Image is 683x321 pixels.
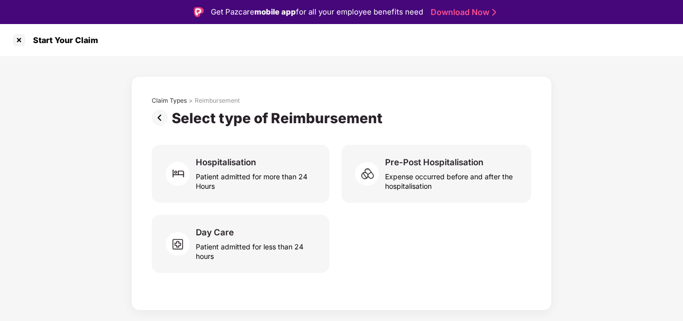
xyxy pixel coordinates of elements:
[254,7,296,17] strong: mobile app
[431,7,493,18] a: Download Now
[196,227,234,238] div: Day Care
[385,157,483,168] div: Pre-Post Hospitalisation
[166,159,196,189] img: svg+xml;base64,PHN2ZyB4bWxucz0iaHR0cDovL3d3dy53My5vcmcvMjAwMC9zdmciIHdpZHRoPSI2MCIgaGVpZ2h0PSI2MC...
[196,157,256,168] div: Hospitalisation
[172,110,387,127] div: Select type of Reimbursement
[189,97,193,105] div: >
[152,110,172,126] img: svg+xml;base64,PHN2ZyBpZD0iUHJldi0zMngzMiIgeG1sbnM9Imh0dHA6Ly93d3cudzMub3JnLzIwMDAvc3ZnIiB3aWR0aD...
[152,97,187,105] div: Claim Types
[166,229,196,259] img: svg+xml;base64,PHN2ZyB4bWxucz0iaHR0cDovL3d3dy53My5vcmcvMjAwMC9zdmciIHdpZHRoPSI2MCIgaGVpZ2h0PSI1OC...
[385,168,519,191] div: Expense occurred before and after the hospitalisation
[194,7,204,17] img: Logo
[196,168,317,191] div: Patient admitted for more than 24 Hours
[492,7,496,18] img: Stroke
[27,35,98,45] div: Start Your Claim
[355,159,385,189] img: svg+xml;base64,PHN2ZyB4bWxucz0iaHR0cDovL3d3dy53My5vcmcvMjAwMC9zdmciIHdpZHRoPSI2MCIgaGVpZ2h0PSI1OC...
[211,6,423,18] div: Get Pazcare for all your employee benefits need
[196,238,317,261] div: Patient admitted for less than 24 hours
[195,97,240,105] div: Reimbursement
